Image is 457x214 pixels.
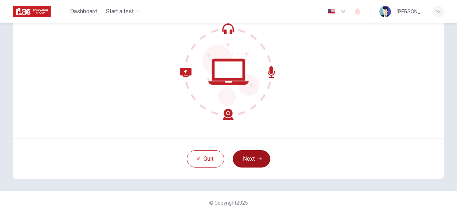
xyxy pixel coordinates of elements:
button: Start a test [103,5,143,18]
button: Dashboard [67,5,100,18]
img: Profile picture [379,6,391,17]
span: Dashboard [70,7,97,16]
img: ILAC logo [13,4,51,19]
div: [PERSON_NAME] [397,7,424,16]
span: © Copyright 2025 [209,200,248,206]
button: Next [233,150,270,168]
img: en [327,9,336,14]
span: Start a test [106,7,134,16]
a: ILAC logo [13,4,67,19]
button: Quit [187,150,224,168]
